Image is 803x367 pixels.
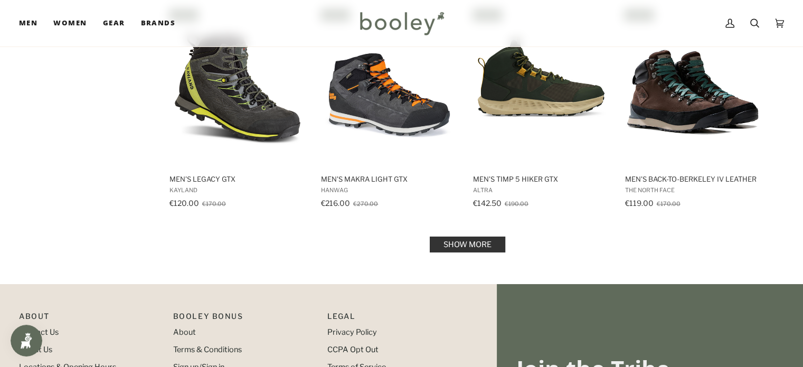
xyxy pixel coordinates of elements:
img: The North Face Men's Back-to-Berkeley IV Leather Demitasse Brown / TNF Black - Booley Galway [623,17,763,157]
div: Pagination [169,240,766,249]
img: Booley [355,8,448,39]
img: Hanwag Men's Makra Light GTX Asphalt / Orange - Booley Galway [319,17,459,157]
span: €120.00 [169,199,199,208]
span: Men's Timp 5 Hiker GTX [473,174,610,184]
span: €190.00 [505,200,528,208]
img: Altra Men's Timp 5 Hiker GTX Dusty Olive - Booley Galway [471,17,611,157]
iframe: Button to open loyalty program pop-up [11,325,42,356]
p: Pipeline_Footer Sub [327,310,471,327]
span: €216.00 [321,199,350,208]
span: Gear [103,18,125,29]
img: Kayland Men's Legacy GTX Grey / Lime - Booley Galway [168,17,308,157]
a: Show more [430,237,505,252]
a: Men's Legacy GTX [168,8,308,211]
span: Women [53,18,87,29]
a: Privacy Policy [327,327,377,337]
span: Men's Makra Light GTX [321,174,458,184]
a: Terms & Conditions [173,345,242,354]
span: Altra [473,186,610,194]
span: Brands [140,18,175,29]
span: Kayland [169,186,306,194]
span: €270.00 [353,200,378,208]
a: Men's Back-to-Berkeley IV Leather [623,8,763,211]
span: €142.50 [473,199,502,208]
span: Hanwag [321,186,458,194]
span: Men's Legacy GTX [169,174,306,184]
span: €170.00 [656,200,680,208]
a: Men's Makra Light GTX [319,8,459,211]
span: Men's Back-to-Berkeley IV Leather [625,174,761,184]
span: Men [19,18,37,29]
span: The North Face [625,186,761,194]
span: €170.00 [202,200,226,208]
a: About [173,327,196,337]
p: Booley Bonus [173,310,317,327]
a: Men's Timp 5 Hiker GTX [471,8,611,211]
a: CCPA Opt Out [327,345,379,354]
p: Pipeline_Footer Main [19,310,163,327]
span: €119.00 [625,199,653,208]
